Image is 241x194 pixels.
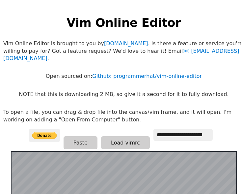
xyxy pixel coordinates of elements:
[64,136,97,149] button: Paste
[46,73,202,80] p: Open sourced on:
[101,136,150,149] button: Load vimrc
[67,15,181,31] h1: Vim Online Editor
[104,40,148,47] a: [DOMAIN_NAME]
[19,91,228,98] p: NOTE that this is downloading 2 MB, so give it a second for it to fully download.
[3,48,239,61] a: [EMAIL_ADDRESS][DOMAIN_NAME]
[92,73,202,79] a: Github: programmerhat/vim-online-editor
